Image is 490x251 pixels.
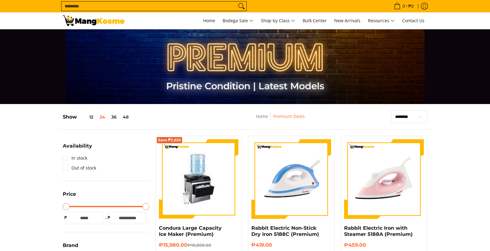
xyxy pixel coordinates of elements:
[258,12,298,29] a: Shop by Class
[203,18,215,23] span: Home
[159,242,239,248] h6: ₱15,980.00
[159,139,239,219] img: https://mangkosme.com/products/condura-large-capacity-ice-maker-premium
[108,115,120,119] button: 36
[120,115,132,119] button: 48
[96,115,108,119] button: 24
[331,12,364,29] a: New Arrivals
[402,4,406,8] span: 0
[77,115,96,119] button: 12
[251,242,331,248] h6: ₱419.00
[187,243,211,248] del: ₱18,800.00
[63,243,78,248] span: Brand
[399,12,428,29] a: Contact Us
[344,242,424,248] h6: ₱459.00
[344,139,424,219] img: https://mangkosme.com/products/rabbit-eletric-iron-with-steamer-5188a-class-a
[63,144,92,149] span: Availability
[236,2,246,11] button: Search
[106,215,112,221] span: ₱
[407,4,415,8] span: ₱0
[159,225,222,237] a: Condura Large Capacity Ice Maker (Premium)
[402,18,424,23] span: Contact Us
[368,17,395,25] span: Resources
[273,113,305,119] a: Premium Deals
[63,114,132,120] h5: Show
[300,12,330,29] a: Bulk Center
[63,163,96,173] a: Out of stock
[219,12,257,29] a: Bodega Sale
[223,17,254,25] span: Bodega Sale
[251,225,319,237] a: Rabbit Electric Non-Stick Dry Iron 5188C (Premium)
[344,225,413,237] a: Rabbit Electric Iron with Steamer 5188A (Premium)
[63,192,76,201] summary: Open
[392,3,415,10] span: •
[251,139,331,219] img: https://mangkosme.com/products/rabbit-electric-non-stick-dry-iron-5188c-class-a
[365,12,398,29] a: Resources
[200,12,218,29] a: Home
[158,138,181,142] span: Save ₱2,820
[63,153,87,163] a: In stock
[256,113,268,119] a: Home
[63,15,125,26] img: Premium Deals: Best Premium Home Appliances Sale l Mang Kosme
[261,17,295,25] span: Shop by Class
[131,12,428,29] nav: Main Menu
[303,18,327,23] span: Bulk Center
[334,18,360,23] span: New Arrivals
[214,113,347,127] nav: Breadcrumbs
[63,192,76,197] span: Price
[63,144,92,153] summary: Open
[63,215,69,221] span: ₱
